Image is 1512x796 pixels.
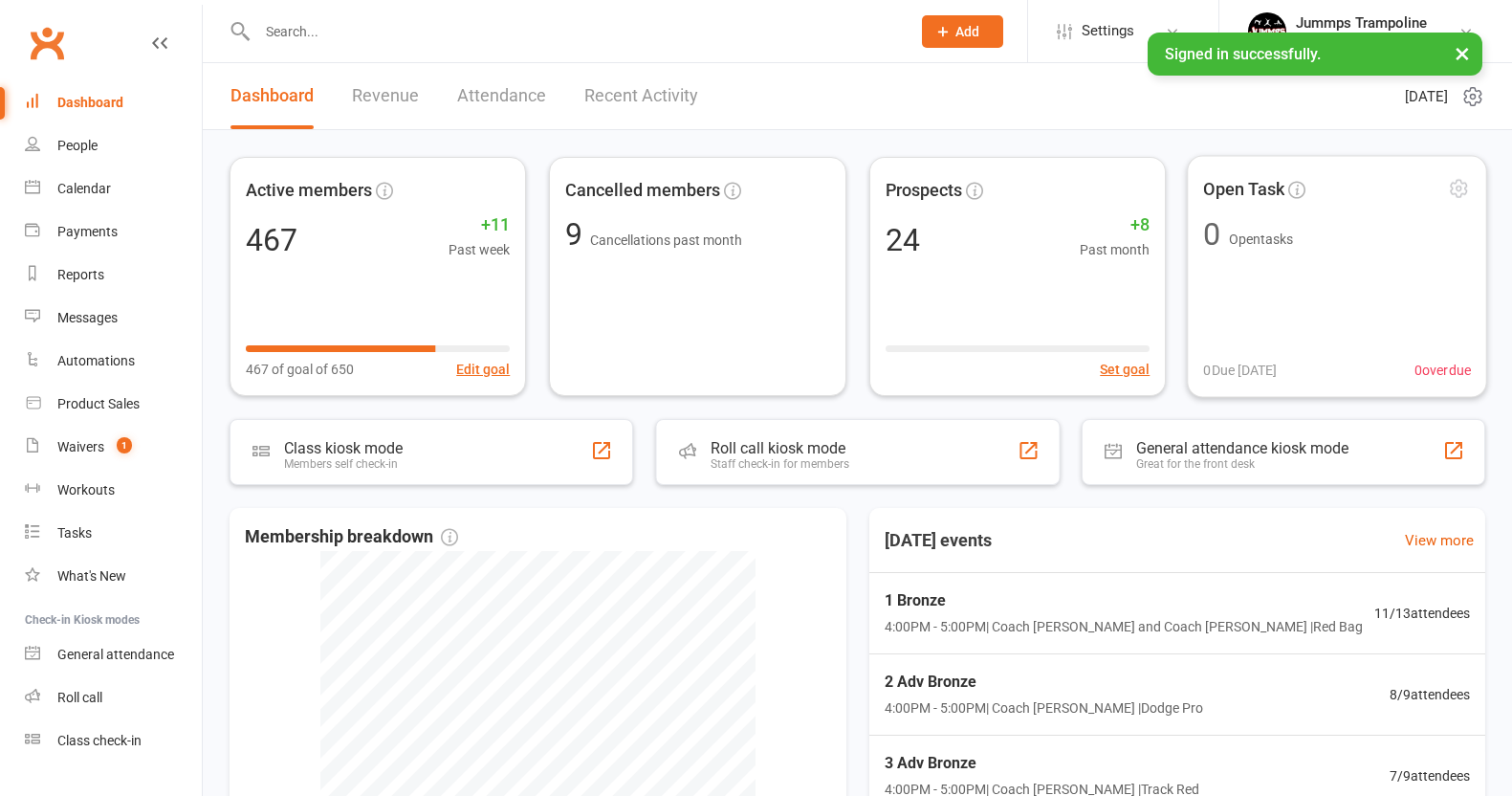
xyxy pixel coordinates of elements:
input: Search... [252,18,897,45]
div: Automations [57,353,135,368]
div: General attendance [57,647,174,662]
span: 4:00PM - 5:00PM | Coach [PERSON_NAME] and Coach [PERSON_NAME] | Red Bag [885,616,1363,637]
span: +8 [1080,211,1150,239]
div: Tasks [57,525,92,541]
div: Product Sales [57,396,140,411]
div: Class check-in [57,733,142,748]
div: General attendance kiosk mode [1136,439,1348,457]
a: Product Sales [25,383,202,426]
span: 0 overdue [1414,360,1471,382]
div: 467 [246,225,297,255]
div: Jummps Trampoline [1296,14,1458,32]
a: Reports [25,254,202,297]
a: Messages [25,297,202,340]
div: People [57,138,98,153]
span: Settings [1082,10,1134,53]
span: Open tasks [1229,231,1294,246]
span: Past month [1080,239,1150,260]
span: 11 / 13 attendees [1374,603,1470,624]
a: Roll call [25,676,202,719]
span: Signed in successfully. [1165,45,1321,63]
span: [DATE] [1405,85,1448,108]
span: 7 / 9 attendees [1390,765,1470,786]
a: People [25,124,202,167]
div: Jummps Parkwood Pty Ltd [1296,32,1458,49]
h3: [DATE] events [869,523,1007,558]
div: Reports [57,267,104,282]
span: Prospects [885,177,961,205]
a: What's New [25,555,202,598]
span: 467 of goal of 650 [246,359,354,380]
a: View more [1405,529,1474,552]
button: × [1445,33,1479,74]
span: +11 [449,211,510,239]
div: What's New [57,568,126,584]
span: 3 Adv Bronze [885,751,1199,776]
a: Tasks [25,512,202,555]
div: Roll call [57,690,102,705]
span: 4:00PM - 5:00PM | Coach [PERSON_NAME] | Dodge Pro [885,697,1203,719]
button: Add [922,15,1003,48]
a: Clubworx [23,19,71,67]
img: thumb_image1698795904.png [1248,12,1286,51]
button: Edit goal [456,359,510,380]
a: Dashboard [25,81,202,124]
div: 0 [1203,218,1220,249]
span: Cancellations past month [590,232,742,248]
a: Recent Activity [584,63,698,129]
span: 1 Bronze [885,588,1363,613]
a: General attendance kiosk mode [25,633,202,676]
span: Past week [449,239,510,260]
div: Great for the front desk [1136,457,1348,471]
div: Staff check-in for members [710,457,848,471]
div: Dashboard [57,95,123,110]
div: Messages [57,310,118,325]
a: Automations [25,340,202,383]
button: Set goal [1100,359,1150,380]
span: Membership breakdown [245,523,458,551]
span: Cancelled members [565,177,720,205]
a: Class kiosk mode [25,719,202,763]
div: Calendar [57,181,111,196]
span: 1 [117,437,132,453]
div: Members self check-in [284,457,403,471]
a: Dashboard [230,63,314,129]
span: 9 [565,216,590,253]
span: 8 / 9 attendees [1390,684,1470,705]
div: Roll call kiosk mode [710,439,848,457]
span: 2 Adv Bronze [885,670,1203,695]
span: Add [955,24,979,39]
a: Payments [25,210,202,254]
span: 0 Due [DATE] [1203,360,1277,382]
div: Class kiosk mode [284,439,403,457]
div: Waivers [57,439,104,454]
div: Workouts [57,482,115,497]
span: Open Task [1203,175,1284,203]
div: 24 [885,225,919,255]
a: Attendance [457,63,546,129]
a: Waivers 1 [25,426,202,469]
a: Workouts [25,469,202,512]
div: Payments [57,224,118,239]
span: Active members [246,177,372,205]
a: Calendar [25,167,202,210]
a: Revenue [352,63,419,129]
